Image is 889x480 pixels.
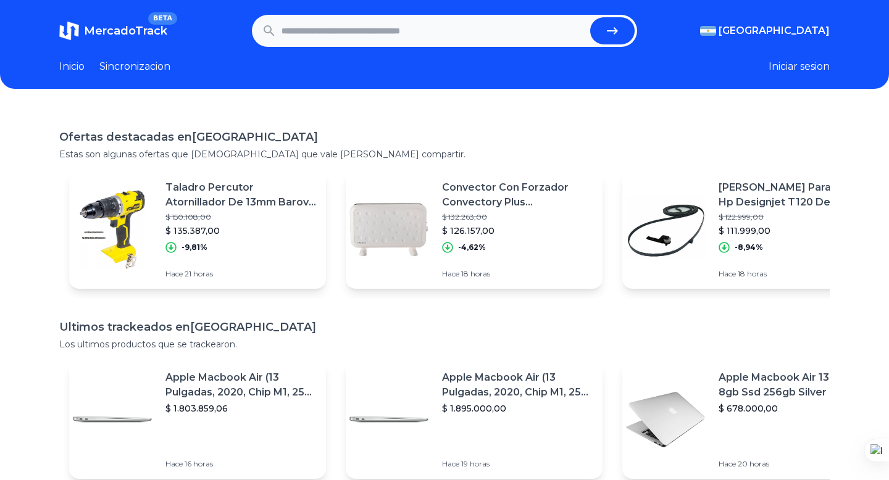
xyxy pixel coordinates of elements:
[59,148,830,160] p: Estas son algunas ofertas que [DEMOGRAPHIC_DATA] que vale [PERSON_NAME] compartir.
[99,59,170,74] a: Sincronizacion
[458,242,486,252] p: -4,62%
[719,180,869,210] p: [PERSON_NAME] Para Plotter Hp Designjet T120 De 61cm 24 Wis Tecno
[442,225,593,237] p: $ 126.157,00
[69,170,326,289] a: Featured imageTaladro Percutor Atornillador De 13mm Barovo Sin Batería$ 150.108,00$ 135.387,00-9,...
[165,269,316,279] p: Hace 21 horas
[59,318,830,336] h1: Ultimos trackeados en [GEOGRAPHIC_DATA]
[442,269,593,279] p: Hace 18 horas
[700,23,830,38] button: [GEOGRAPHIC_DATA]
[622,376,709,463] img: Featured image
[346,360,603,479] a: Featured imageApple Macbook Air (13 Pulgadas, 2020, Chip M1, 256 Gb De Ssd, 8 Gb De Ram) - Plata$...
[346,376,432,463] img: Featured image
[165,212,316,222] p: $ 150.108,00
[735,242,763,252] p: -8,94%
[719,225,869,237] p: $ 111.999,00
[769,59,830,74] button: Iniciar sesion
[442,402,593,415] p: $ 1.895.000,00
[622,360,879,479] a: Featured imageApple Macbook Air 13 Core I5 8gb Ssd 256gb Silver$ 678.000,00Hace 20 horas
[719,459,869,469] p: Hace 20 horas
[69,186,156,273] img: Featured image
[442,370,593,400] p: Apple Macbook Air (13 Pulgadas, 2020, Chip M1, 256 Gb De Ssd, 8 Gb De Ram) - Plata
[165,180,316,210] p: Taladro Percutor Atornillador De 13mm Barovo Sin Batería
[442,459,593,469] p: Hace 19 horas
[346,170,603,289] a: Featured imageConvector Con Forzador Convectory Plus [PERSON_NAME] Cfb17 - [PERSON_NAME]$ 132.263...
[719,23,830,38] span: [GEOGRAPHIC_DATA]
[622,186,709,273] img: Featured image
[148,12,177,25] span: BETA
[59,128,830,146] h1: Ofertas destacadas en [GEOGRAPHIC_DATA]
[719,269,869,279] p: Hace 18 horas
[59,21,79,41] img: MercadoTrack
[442,212,593,222] p: $ 132.263,00
[442,180,593,210] p: Convector Con Forzador Convectory Plus [PERSON_NAME] Cfb17 - [PERSON_NAME]
[700,26,716,36] img: Argentina
[84,24,167,38] span: MercadoTrack
[59,338,830,350] p: Los ultimos productos que se trackearon.
[622,170,879,289] a: Featured image[PERSON_NAME] Para Plotter Hp Designjet T120 De 61cm 24 Wis Tecno$ 122.999,00$ 111....
[719,402,869,415] p: $ 678.000,00
[165,370,316,400] p: Apple Macbook Air (13 Pulgadas, 2020, Chip M1, 256 Gb De Ssd, 8 Gb De Ram) - Plata
[59,21,167,41] a: MercadoTrackBETA
[69,360,326,479] a: Featured imageApple Macbook Air (13 Pulgadas, 2020, Chip M1, 256 Gb De Ssd, 8 Gb De Ram) - Plata$...
[182,242,207,252] p: -9,81%
[346,186,432,273] img: Featured image
[165,402,316,415] p: $ 1.803.859,06
[165,459,316,469] p: Hace 16 horas
[59,59,85,74] a: Inicio
[719,212,869,222] p: $ 122.999,00
[69,376,156,463] img: Featured image
[719,370,869,400] p: Apple Macbook Air 13 Core I5 8gb Ssd 256gb Silver
[165,225,316,237] p: $ 135.387,00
